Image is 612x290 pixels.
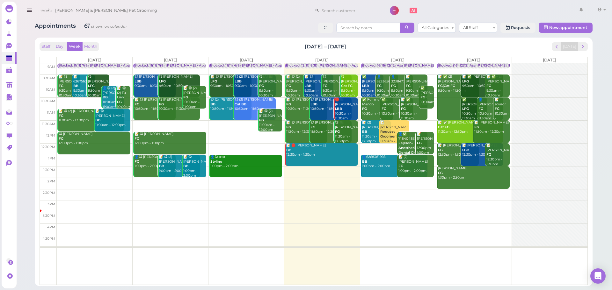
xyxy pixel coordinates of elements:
div: 📝 😋 (2) [PERSON_NAME] 11:00am - 12:00pm [259,109,282,132]
b: FG [382,107,386,111]
div: 😋 [PERSON_NAME] 11:30am - 12:30pm [310,120,352,134]
span: [DATE] [315,58,329,62]
div: 😋 [PERSON_NAME] 9:30am - 10:30am [341,74,358,98]
div: 👤3233656926 9:30am - 10:30am [376,74,398,98]
div: Blocked: 12(11) 8(8) [PERSON_NAME] • Appointment [286,63,374,68]
span: [DATE] [391,58,404,62]
b: FG [377,84,382,88]
b: FG [486,152,491,157]
div: 😋 [PERSON_NAME] 10:30am - 11:30am [159,97,200,111]
span: 4pm [47,225,55,229]
div: 📝 😋 (2) [PERSON_NAME] 1:00pm - 2:00pm [159,155,200,173]
button: [DATE] [561,42,578,51]
div: 📝 6267567152 9:30am - 10:30am [73,74,95,98]
b: FG [417,141,422,145]
button: prev [552,42,562,51]
div: 😋 [PERSON_NAME] 12:00pm - 1:00pm [58,132,130,146]
span: All Categories [422,25,449,30]
div: 📝 😋 (2) [PERSON_NAME] 11:00am - 12:00pm [58,109,124,123]
span: 12:30pm [41,145,55,149]
div: Blocked: 16(16) 12(12) Asa [PERSON_NAME] [PERSON_NAME] • Appointment [362,63,491,68]
b: LBB [235,79,242,83]
b: FG [59,84,63,88]
span: 1pm [48,156,55,160]
b: FG [391,84,396,88]
b: FG [420,95,425,99]
div: 📝 ✅ [PERSON_NAME] 10:30am - 11:30am [401,97,427,121]
b: FG [438,171,443,175]
div: ✅ [PERSON_NAME] 10:00am - 11:00am [420,86,434,114]
div: 📝 scissor 10:30am - 11:30am [494,97,510,125]
span: 1:30pm [43,168,55,172]
i: 61 [81,22,127,29]
input: Search by notes [336,23,400,33]
b: LBB [135,79,142,83]
div: ✅ [PERSON_NAME] 9:30am - 10:30am [362,74,384,98]
b: BB [183,164,188,168]
div: 📝 [PERSON_NAME] 12:30pm - 1:30pm [486,143,509,166]
div: 😋 [PERSON_NAME] 9:30am - 10:30am [159,74,200,88]
div: Open Intercom Messenger [590,268,606,284]
div: 📝 ✅ [PERSON_NAME] 9:30am - 10:30am [486,74,509,98]
div: 👤[PERSON_NAME] 10:30am - 11:30am [478,97,503,121]
div: 🛑 [PERSON_NAME] 10:30am - 11:30am [335,97,358,121]
b: FG [362,107,367,111]
b: Cat FG [341,84,353,88]
span: 3:30pm [43,214,55,218]
b: FG [495,107,499,111]
button: Staff [40,42,52,51]
div: Blocked: 11(11) 7(8) [PERSON_NAME] • Appointment [134,63,222,68]
b: LFG [210,79,217,83]
span: All Staff [463,25,478,30]
b: BB [159,164,164,168]
div: 👤😋 a sa 1:00pm - 2:00pm [210,155,282,169]
div: 📝 ✅ (2) [PERSON_NAME] 9:30am - 11:30am [438,74,479,93]
div: 👤3238477690 9:30am - 10:30am [391,74,413,98]
span: [DATE] [467,58,480,62]
div: 👤6268381998 1:00pm - 2:00pm [362,155,427,169]
b: FG [135,137,139,141]
div: Blocked: 11(11) 7(8) [PERSON_NAME] • Appointment [58,63,146,68]
b: FG [401,107,406,111]
b: FG [310,125,315,129]
button: Week [67,42,83,51]
div: 👤😋 [PERSON_NAME] 1:00pm - 2:00pm [134,155,176,169]
span: [DATE] [543,58,556,62]
a: Requests [500,23,535,33]
span: [PERSON_NAME] & [PERSON_NAME] Pet Grooming [55,2,157,19]
b: Styling [210,159,222,164]
b: BB [286,148,291,152]
b: Request Groomer|FG [380,130,401,138]
div: 📝 😋 (2) [PERSON_NAME] 9:30am - 10:30am [286,74,315,98]
span: 9am [47,65,55,69]
small: shown on calendar [91,24,127,29]
b: FG [286,102,291,106]
div: 😋 [PERSON_NAME] 9:30am - 10:30am [259,74,282,98]
b: LBB [335,107,342,111]
b: FG [59,137,63,141]
b: FG [183,95,188,99]
b: LFG [88,84,95,88]
div: 📝 😋 [PERSON_NAME] 10:30am - 11:30am [134,97,176,111]
span: Appointments [35,22,77,29]
span: New appointment [549,25,587,30]
b: BB [210,102,215,106]
div: 📝 [PERSON_NAME] 9:30am - 10:30am [405,74,427,98]
b: FG [286,84,291,88]
div: 📝 ✅ [PERSON_NAME] 9:30am - 10:30am [462,74,503,88]
b: LFG [159,79,166,83]
div: 📝 😋 [PERSON_NAME] 1:00pm - 2:00pm [183,155,206,178]
b: FG [398,164,403,168]
div: 📝 😋 [PERSON_NAME] 9:30am - 10:30am [210,74,251,88]
b: FG|Cat FG [438,84,455,88]
div: 😋 [PERSON_NAME] 11:30am - 12:30pm [335,120,358,144]
b: FG [59,114,63,118]
div: 📝 [PERSON_NAME] 12:00pm - 1:00pm [417,132,434,155]
b: LFG [462,107,469,111]
span: 2pm [47,179,55,183]
div: 😋 [PERSON_NAME] 9:30am - 10:30am [134,74,176,88]
div: 👤😋 (2) [PERSON_NAME] 10:00am - 11:00am [102,86,124,109]
div: 📝 [PERSON_NAME] 11:30am - 12:30pm [380,120,409,148]
b: LBB [362,84,369,88]
b: FG [406,84,411,88]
